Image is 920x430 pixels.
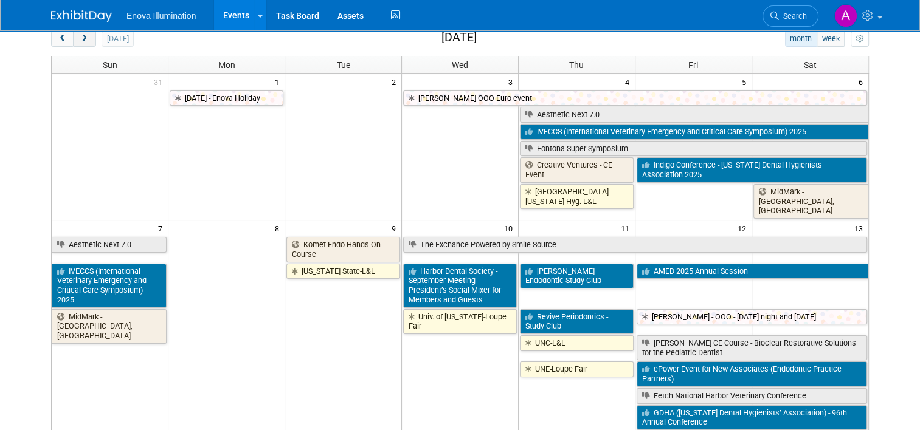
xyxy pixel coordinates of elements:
span: Wed [452,60,468,70]
a: Univ. of [US_STATE]-Loupe Fair [403,309,517,334]
a: AMED 2025 Annual Session [637,264,868,279]
a: Komet Endo Hands-On Course [286,237,400,262]
span: Search [779,12,807,21]
a: Search [763,5,818,27]
a: ePower Event for New Associates (Endodontic Practice Partners) [637,361,867,386]
img: Andrea Miller [834,4,857,27]
span: 31 [153,74,168,89]
a: Creative Ventures - CE Event [520,157,634,182]
a: [PERSON_NAME] OOO Euro event [403,90,867,106]
span: 8 [274,220,285,236]
button: month [785,31,817,47]
a: [PERSON_NAME] Endodontic Study Club [520,264,634,288]
h2: [DATE] [441,31,477,44]
span: Sat [804,60,817,70]
a: MidMark - [GEOGRAPHIC_DATA], [GEOGRAPHIC_DATA] [753,184,868,219]
span: Sun [103,60,117,70]
span: Thu [569,60,584,70]
span: Enova Illumination [126,11,196,21]
a: UNC-L&L [520,335,634,351]
button: [DATE] [102,31,134,47]
a: Revive Periodontics - Study Club [520,309,634,334]
i: Personalize Calendar [856,35,863,43]
a: IVECCS (International Veterinary Emergency and Critical Care Symposium) 2025 [520,124,868,140]
span: 12 [736,220,752,236]
a: Aesthetic Next 7.0 [520,107,868,123]
span: 9 [390,220,401,236]
a: Fontona Super Symposium [520,141,867,157]
a: IVECCS (International Veterinary Emergency and Critical Care Symposium) 2025 [52,264,167,308]
a: [GEOGRAPHIC_DATA][US_STATE]-Hyg. L&L [520,184,634,209]
span: 2 [390,74,401,89]
span: Fri [688,60,698,70]
img: ExhibitDay [51,10,112,22]
span: Mon [218,60,235,70]
a: UNE-Loupe Fair [520,361,634,377]
span: Tue [337,60,350,70]
span: 5 [741,74,752,89]
a: The Exchance Powered by Smile Source [403,237,867,253]
span: 7 [157,220,168,236]
a: Fetch National Harbor Veterinary Conference [637,388,867,404]
a: [DATE] - Enova Holiday [170,90,283,106]
span: 3 [507,74,518,89]
a: Harbor Dental Society - September Meeting - President’s Social Mixer for Members and Guests [403,264,517,308]
span: 1 [274,74,285,89]
a: [PERSON_NAME] CE Course - Bioclear Restorative Solutions for the Pediatric Dentist [637,335,867,360]
a: Indigo Conference - [US_STATE] Dental Hygienists Association 2025 [637,157,867,182]
button: next [73,31,95,47]
button: prev [51,31,74,47]
a: Aesthetic Next 7.0 [52,237,167,253]
a: [US_STATE] State-L&L [286,264,400,279]
span: 6 [857,74,868,89]
span: 10 [503,220,518,236]
span: 13 [853,220,868,236]
a: MidMark - [GEOGRAPHIC_DATA], [GEOGRAPHIC_DATA] [52,309,167,344]
a: [PERSON_NAME] - OOO - [DATE] night and [DATE] [637,309,867,325]
span: 11 [620,220,635,236]
button: myCustomButton [851,31,869,47]
a: GDHA ([US_STATE] Dental Hygienists’ Association) - 96th Annual Conference [637,405,867,430]
span: 4 [624,74,635,89]
button: week [817,31,845,47]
